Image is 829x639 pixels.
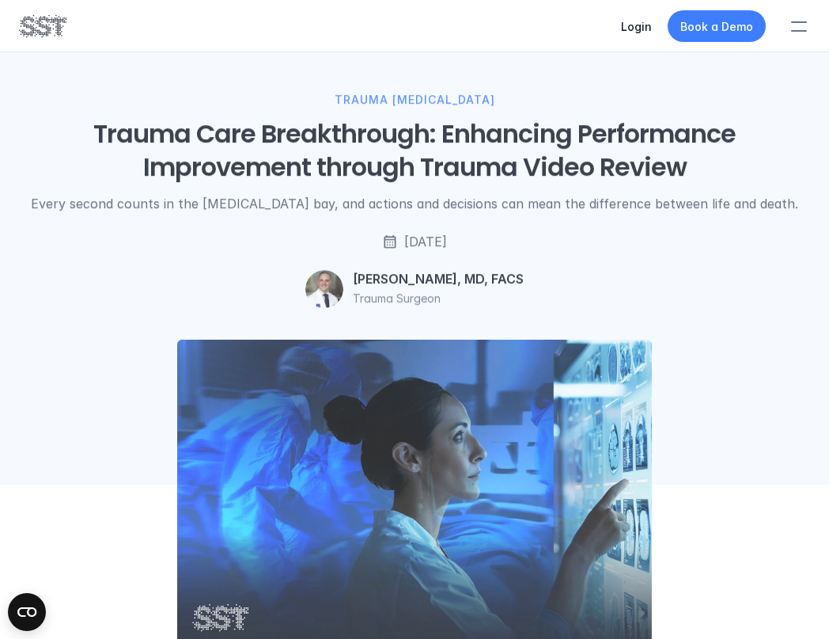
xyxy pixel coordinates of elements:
p: TRAUMA [MEDICAL_DATA] [335,91,495,108]
p: [DATE] [404,232,447,251]
h1: Trauma Care Breakthrough: Enhancing Performance Improvement through Trauma Video Review [19,119,810,184]
a: Login [621,20,652,33]
img: SST logo [19,13,66,40]
p: Book a Demo [680,18,753,35]
p: Trauma Surgeon [353,291,441,307]
p: Every second counts in the [MEDICAL_DATA] bay, and actions and decisions can mean the difference ... [19,194,810,213]
p: [PERSON_NAME], MD, FACS [353,271,524,287]
a: Book a Demo [668,10,766,42]
button: Open CMP widget [8,593,46,631]
img: Ryan P. Dumas, MD headshot [305,270,343,308]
